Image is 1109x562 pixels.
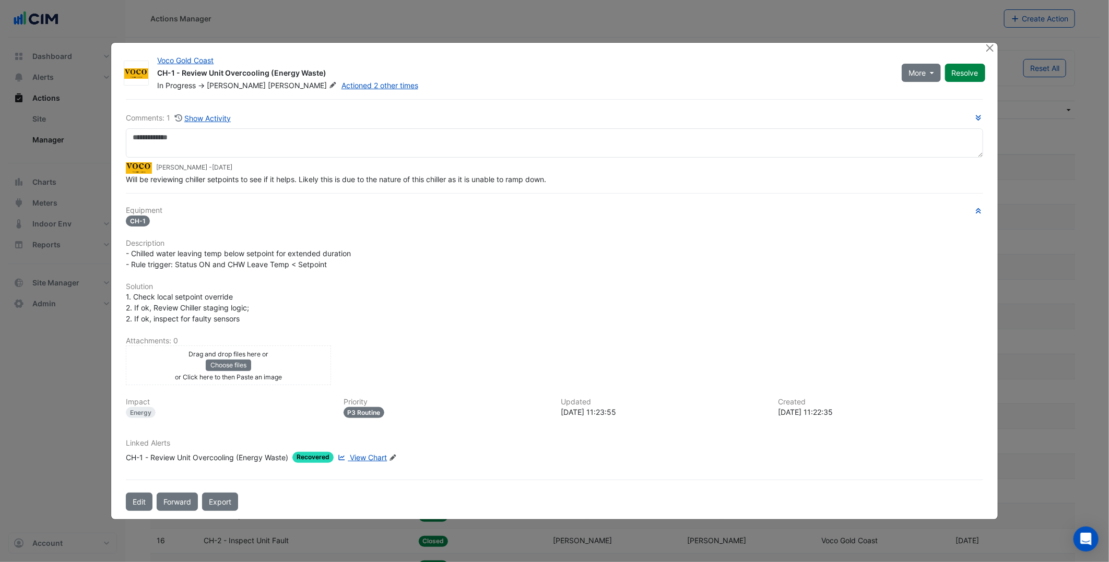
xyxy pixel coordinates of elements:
span: 1. Check local setpoint override 2. If ok, Review Chiller staging logic; 2. If ok, inspect for fa... [126,292,251,323]
div: CH-1 - Review Unit Overcooling (Energy Waste) [126,452,288,463]
span: View Chart [350,453,387,462]
a: Export [202,493,238,511]
small: Drag and drop files here or [188,350,268,358]
a: Actioned 2 other times [341,81,418,90]
span: Recovered [292,452,334,463]
h6: Impact [126,398,331,406]
fa-icon: Edit Linked Alerts [389,454,397,462]
h6: Solution [126,282,983,291]
button: Close [985,43,996,54]
h6: Created [778,398,983,406]
div: Comments: 1 [126,112,231,124]
small: or Click here to then Paste an image [175,373,282,381]
span: More [909,67,926,78]
button: Edit [126,493,152,511]
div: Open Intercom Messenger [1073,527,1099,552]
button: Resolve [945,64,985,82]
div: Energy [126,407,156,418]
button: Show Activity [174,112,231,124]
button: More [902,64,941,82]
div: P3 Routine [344,407,385,418]
h6: Description [126,239,983,248]
h6: Updated [561,398,765,406]
button: Forward [157,493,198,511]
span: [PERSON_NAME] [268,80,339,91]
h6: Priority [344,398,548,406]
div: CH-1 - Review Unit Overcooling (Energy Waste) [157,68,889,80]
span: - Chilled water leaving temp below setpoint for extended duration - Rule trigger: Status ON and C... [126,249,351,269]
h6: Attachments: 0 [126,337,983,345]
span: -> [198,81,205,90]
span: 2025-06-13 11:23:55 [212,163,232,171]
small: [PERSON_NAME] - [156,163,232,172]
a: Voco Gold Coast [157,56,214,65]
div: [DATE] 11:22:35 [778,406,983,417]
span: CH-1 [126,216,150,226]
span: [PERSON_NAME] [207,81,266,90]
div: [DATE] 11:23:55 [561,406,765,417]
a: View Chart [336,452,387,463]
img: Voco Gold Coast [124,68,148,79]
button: Choose files [206,360,251,371]
img: Voco Gold Coast [126,162,152,174]
span: Will be reviewing chiller setpoints to see if it helps. Likely this is due to the nature of this ... [126,175,546,184]
h6: Equipment [126,206,983,215]
span: In Progress [157,81,196,90]
h6: Linked Alerts [126,439,983,448]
